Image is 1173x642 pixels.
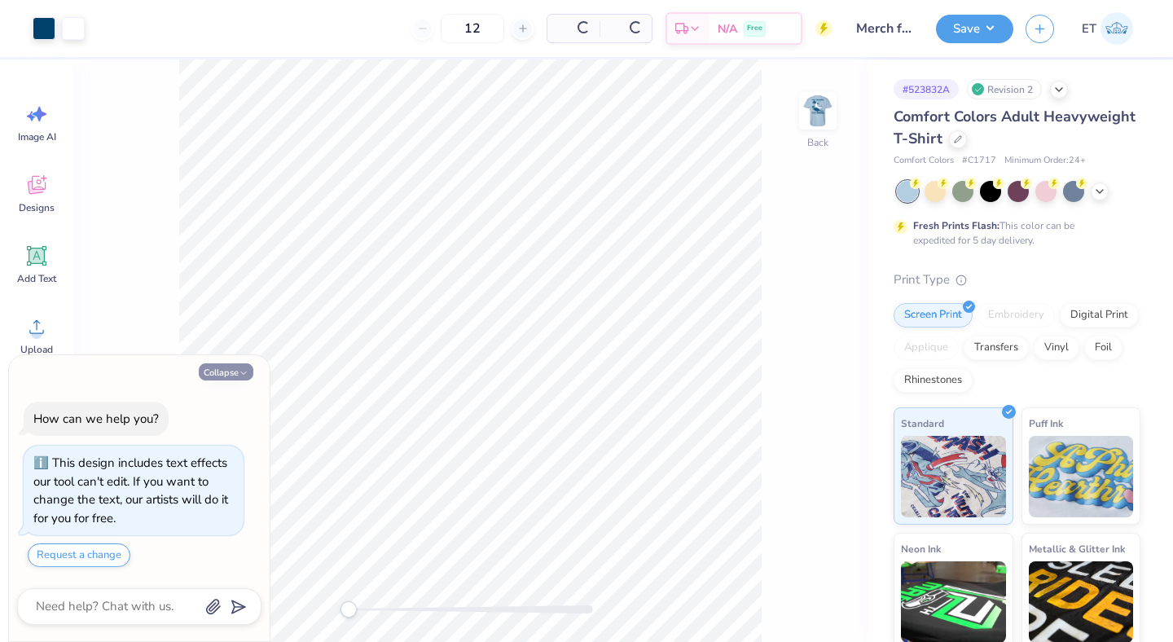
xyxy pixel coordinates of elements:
div: Accessibility label [340,601,357,618]
div: Vinyl [1034,336,1079,360]
button: Collapse [199,363,253,380]
span: Add Text [17,272,56,285]
img: Elaina Thomas [1101,12,1133,45]
img: Back [802,95,834,127]
button: Save [936,15,1013,43]
img: Standard [901,436,1006,517]
a: ET [1074,12,1140,45]
div: This color can be expedited for 5 day delivery. [913,218,1114,248]
div: How can we help you? [33,411,159,427]
span: Comfort Colors [894,154,954,168]
span: Comfort Colors Adult Heavyweight T-Shirt [894,107,1136,148]
span: Neon Ink [901,540,941,557]
strong: Fresh Prints Flash: [913,219,999,232]
span: # C1717 [962,154,996,168]
div: Screen Print [894,303,973,328]
span: Designs [19,201,55,214]
div: This design includes text effects our tool can't edit. If you want to change the text, our artist... [33,455,228,526]
input: – – [441,14,504,43]
span: Standard [901,415,944,432]
span: ET [1082,20,1096,38]
div: Applique [894,336,959,360]
div: Rhinestones [894,368,973,393]
input: Untitled Design [844,12,924,45]
div: Revision 2 [967,79,1042,99]
button: Request a change [28,543,130,567]
div: Print Type [894,270,1140,289]
img: Puff Ink [1029,436,1134,517]
span: Free [747,23,762,34]
div: Back [807,135,828,150]
span: Minimum Order: 24 + [1004,154,1086,168]
span: Metallic & Glitter Ink [1029,540,1125,557]
span: N/A [718,20,737,37]
div: Transfers [964,336,1029,360]
div: Embroidery [977,303,1055,328]
span: Puff Ink [1029,415,1063,432]
span: Image AI [18,130,56,143]
span: Upload [20,343,53,356]
div: Digital Print [1060,303,1139,328]
div: # 523832A [894,79,959,99]
div: Foil [1084,336,1122,360]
